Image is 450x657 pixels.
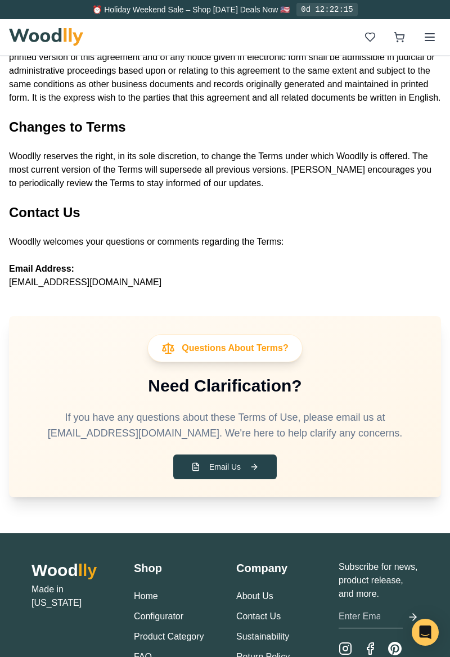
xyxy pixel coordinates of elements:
a: Home [134,591,158,601]
h2: Wood [31,560,111,580]
input: Enter Email [339,605,403,628]
p: [EMAIL_ADDRESS][DOMAIN_NAME] [9,262,441,289]
span: lly [78,561,97,579]
div: Open Intercom Messenger [412,619,439,646]
p: Unless otherwise specified herein, this agreement constitutes the entire agreement between the us... [9,10,441,105]
p: Woodlly welcomes your questions or comments regarding the Terms: [9,235,441,249]
h3: Company [236,560,316,576]
a: Product Category [134,632,204,641]
span: ⏰ Holiday Weekend Sale – Shop [DATE] Deals Now 🇺🇸 [92,5,290,14]
h3: Shop [134,560,214,576]
p: Subscribe for news, product release, and more. [339,560,418,601]
h2: Contact Us [9,204,441,222]
strong: Email Address: [9,264,74,273]
p: If you have any questions about these Terms of Use, please email us at [EMAIL_ADDRESS][DOMAIN_NAM... [36,409,414,441]
a: Sustainability [236,632,289,641]
span: Questions About Terms? [182,341,288,355]
a: Contact Us [236,611,281,621]
div: 0d 12:22:15 [296,3,357,16]
a: Pinterest [388,642,402,655]
a: About Us [236,591,273,601]
p: Woodlly reserves the right, in its sole discretion, to change the Terms under which Woodlly is of... [9,150,441,190]
h2: Need Clarification? [27,376,423,396]
img: Woodlly [9,28,83,46]
h2: Changes to Terms [9,118,441,136]
button: Email Us [173,454,277,479]
button: Configurator [134,610,183,623]
a: Facebook [363,642,377,655]
a: Instagram [339,642,352,655]
p: Made in [US_STATE] [31,583,111,610]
